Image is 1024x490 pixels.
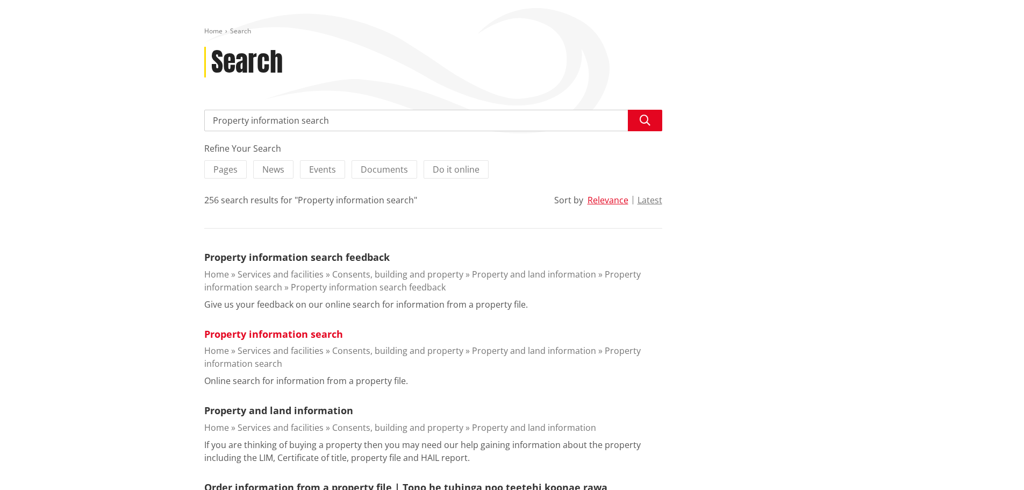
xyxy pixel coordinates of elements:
nav: breadcrumb [204,27,820,36]
h1: Search [211,47,283,78]
button: Relevance [588,195,628,205]
a: Property information search feedback [204,251,390,264]
a: Home [204,345,229,357]
span: Search [230,26,251,35]
span: Documents [361,164,408,175]
p: If you are thinking of buying a property then you may need our help gaining information about the... [204,438,662,464]
a: Consents, building and property [332,268,463,280]
a: Property and land information [472,345,596,357]
a: Property and land information [472,422,596,434]
a: Consents, building and property [332,345,463,357]
a: Property and land information [472,268,596,280]
div: 256 search results for "Property information search" [204,194,417,207]
a: Home [204,268,229,280]
a: Consents, building and property [332,422,463,434]
a: Property and land information [204,404,353,417]
a: Services and facilities [238,345,324,357]
div: Sort by [554,194,583,207]
span: News [262,164,284,175]
a: Home [204,26,223,35]
button: Latest [638,195,662,205]
p: Give us your feedback on our online search for information from a property file. [204,298,528,311]
a: Services and facilities [238,268,324,280]
a: Property information search [204,345,641,370]
span: Pages [213,164,238,175]
p: Online search for information from a property file. [204,374,408,387]
a: Property information search [204,268,641,293]
a: Property information search [204,328,343,340]
span: Events [309,164,336,175]
span: Do it online [433,164,479,175]
a: Property information search feedback [291,281,446,293]
input: Search input [204,110,662,131]
a: Services and facilities [238,422,324,434]
div: Refine Your Search [204,142,662,155]
iframe: Messenger Launcher [975,445,1013,484]
a: Home [204,422,229,434]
